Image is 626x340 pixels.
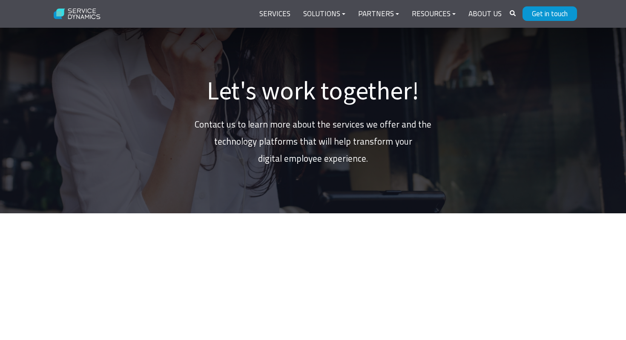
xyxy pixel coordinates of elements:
h1: Let's work together! [183,75,443,106]
div: Navigation Menu [253,4,508,24]
a: Resources [405,4,462,24]
a: Get in touch [523,6,577,21]
a: Services [253,4,297,24]
p: Contact us to learn more about the services we offer and the technology platforms that will help ... [183,116,443,184]
a: About Us [462,4,508,24]
a: Solutions [297,4,352,24]
a: Partners [352,4,405,24]
img: Service Dynamics Logo - White [49,3,106,25]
